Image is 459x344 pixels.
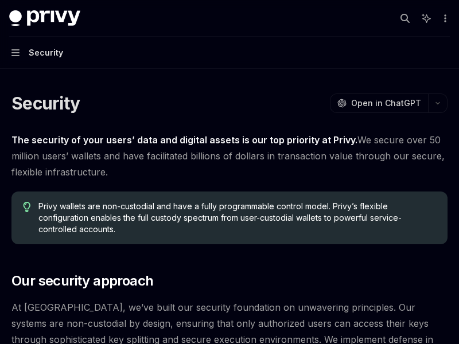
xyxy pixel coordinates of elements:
[9,10,80,26] img: dark logo
[29,46,63,60] div: Security
[23,202,31,212] svg: Tip
[11,132,448,180] span: We secure over 50 million users’ wallets and have facilitated billions of dollars in transaction ...
[11,93,80,114] h1: Security
[11,134,357,146] strong: The security of your users’ data and digital assets is our top priority at Privy.
[11,272,153,290] span: Our security approach
[330,93,428,113] button: Open in ChatGPT
[38,201,436,235] span: Privy wallets are non-custodial and have a fully programmable control model. Privy’s flexible con...
[351,97,421,109] span: Open in ChatGPT
[438,10,450,26] button: More actions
